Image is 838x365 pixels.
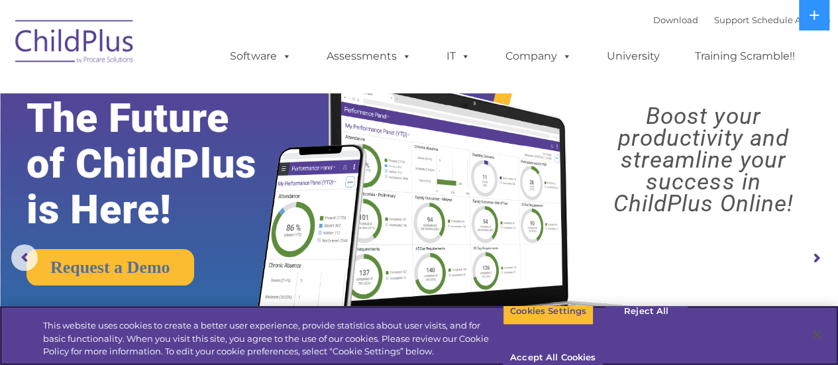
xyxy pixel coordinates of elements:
a: Support [714,15,749,25]
rs-layer: Boost your productivity and streamline your success in ChildPlus Online! [579,105,827,215]
a: Request a Demo [26,249,194,286]
a: Schedule A Demo [752,15,830,25]
rs-layer: The Future of ChildPlus is Here! [26,95,294,233]
a: Company [492,43,585,70]
a: IT [433,43,484,70]
font: | [653,15,830,25]
span: Last name [184,87,225,97]
a: Download [653,15,698,25]
div: This website uses cookies to create a better user experience, provide statistics about user visit... [43,319,503,358]
button: Reject All [605,297,688,325]
span: Phone number [184,142,240,152]
img: ChildPlus by Procare Solutions [9,11,141,77]
a: University [594,43,673,70]
button: Close [802,320,831,349]
button: Cookies Settings [503,297,594,325]
a: Software [217,43,305,70]
a: Assessments [313,43,425,70]
a: Training Scramble!! [682,43,808,70]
